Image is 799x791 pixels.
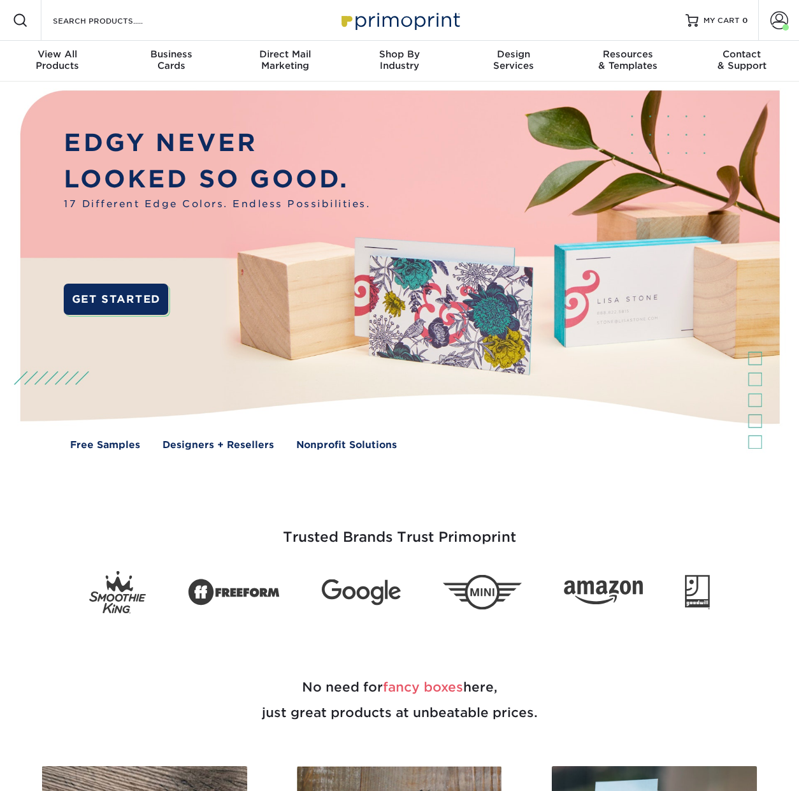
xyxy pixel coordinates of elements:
[703,15,740,26] span: MY CART
[114,41,228,82] a: BusinessCards
[52,13,176,28] input: SEARCH PRODUCTS.....
[64,284,168,316] a: GET STARTED
[685,41,799,82] a: Contact& Support
[64,161,370,197] p: LOOKED SO GOOD.
[228,41,342,82] a: Direct MailMarketing
[228,48,342,71] div: Marketing
[457,48,571,60] span: Design
[89,571,146,614] img: Smoothie King
[685,575,710,609] img: Goodwill
[342,41,456,82] a: Shop ByIndustry
[564,580,643,604] img: Amazon
[685,48,799,71] div: & Support
[162,438,274,453] a: Designers + Resellers
[457,41,571,82] a: DesignServices
[342,48,456,60] span: Shop By
[685,48,799,60] span: Contact
[27,644,772,756] h2: No need for here, just great products at unbeatable prices.
[64,125,370,161] p: EDGY NEVER
[114,48,228,71] div: Cards
[336,6,463,34] img: Primoprint
[443,575,522,610] img: Mini
[228,48,342,60] span: Direct Mail
[114,48,228,60] span: Business
[296,438,397,453] a: Nonprofit Solutions
[27,498,772,561] h3: Trusted Brands Trust Primoprint
[342,48,456,71] div: Industry
[571,48,685,60] span: Resources
[383,679,463,695] span: fancy boxes
[188,572,280,613] img: Freeform
[64,197,370,212] span: 17 Different Edge Colors. Endless Possibilities.
[322,579,401,606] img: Google
[571,41,685,82] a: Resources& Templates
[571,48,685,71] div: & Templates
[742,16,748,25] span: 0
[70,438,140,453] a: Free Samples
[457,48,571,71] div: Services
